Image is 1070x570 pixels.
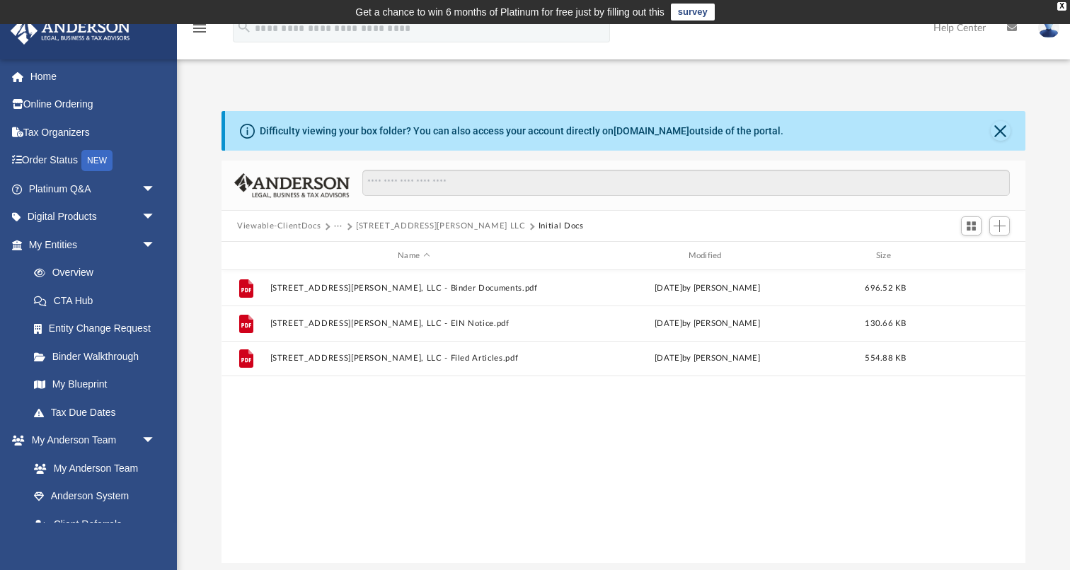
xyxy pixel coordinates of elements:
div: [DATE] by [PERSON_NAME] [564,282,851,295]
button: [STREET_ADDRESS][PERSON_NAME], LLC - Filed Articles.pdf [270,354,558,363]
a: Entity Change Request [20,315,177,343]
button: ··· [334,220,343,233]
div: NEW [81,150,113,171]
div: grid [222,270,1025,564]
button: Close [991,121,1011,141]
a: [DOMAIN_NAME] [614,125,689,136]
div: id [228,250,263,262]
div: close [1057,2,1066,11]
a: My Anderson Teamarrow_drop_down [10,426,170,455]
div: Get a chance to win 6 months of Platinum for free just by filling out this [355,4,665,21]
img: User Pic [1038,18,1059,38]
a: Client Referrals [20,510,170,538]
button: Initial Docs [539,220,584,233]
div: Size [858,250,914,262]
span: arrow_drop_down [142,203,170,232]
button: [STREET_ADDRESS][PERSON_NAME], LLC - EIN Notice.pdf [270,319,558,328]
a: My Entitiesarrow_drop_down [10,231,177,259]
a: Tax Due Dates [20,398,177,426]
span: 554.88 KB [865,354,906,362]
div: Modified [563,250,851,262]
a: Tax Organizers [10,118,177,146]
div: Difficulty viewing your box folder? You can also access your account directly on outside of the p... [260,124,783,139]
a: Overview [20,259,177,287]
a: Anderson System [20,482,170,511]
button: Viewable-ClientDocs [237,220,321,233]
a: menu [191,27,208,37]
span: arrow_drop_down [142,426,170,455]
a: Online Ordering [10,91,177,119]
span: 696.52 KB [865,284,906,292]
a: CTA Hub [20,286,177,315]
input: Search files and folders [362,170,1010,197]
a: Order StatusNEW [10,146,177,175]
span: arrow_drop_down [142,175,170,204]
a: Binder Walkthrough [20,342,177,371]
div: [DATE] by [PERSON_NAME] [564,318,851,330]
img: Anderson Advisors Platinum Portal [6,17,134,45]
a: My Blueprint [20,371,170,399]
div: Name [270,250,558,262]
a: survey [671,4,715,21]
a: My Anderson Team [20,454,163,482]
span: arrow_drop_down [142,231,170,260]
button: [STREET_ADDRESS][PERSON_NAME], LLC - Binder Documents.pdf [270,284,558,293]
div: id [920,250,1019,262]
span: 130.66 KB [865,320,906,327]
button: [STREET_ADDRESS][PERSON_NAME] LLC [356,220,525,233]
button: Switch to Grid View [961,216,982,236]
i: search [236,19,252,35]
a: Digital Productsarrow_drop_down [10,203,177,231]
a: Home [10,62,177,91]
i: menu [191,20,208,37]
button: Add [989,216,1011,236]
div: [DATE] by [PERSON_NAME] [564,352,851,365]
a: Platinum Q&Aarrow_drop_down [10,175,177,203]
